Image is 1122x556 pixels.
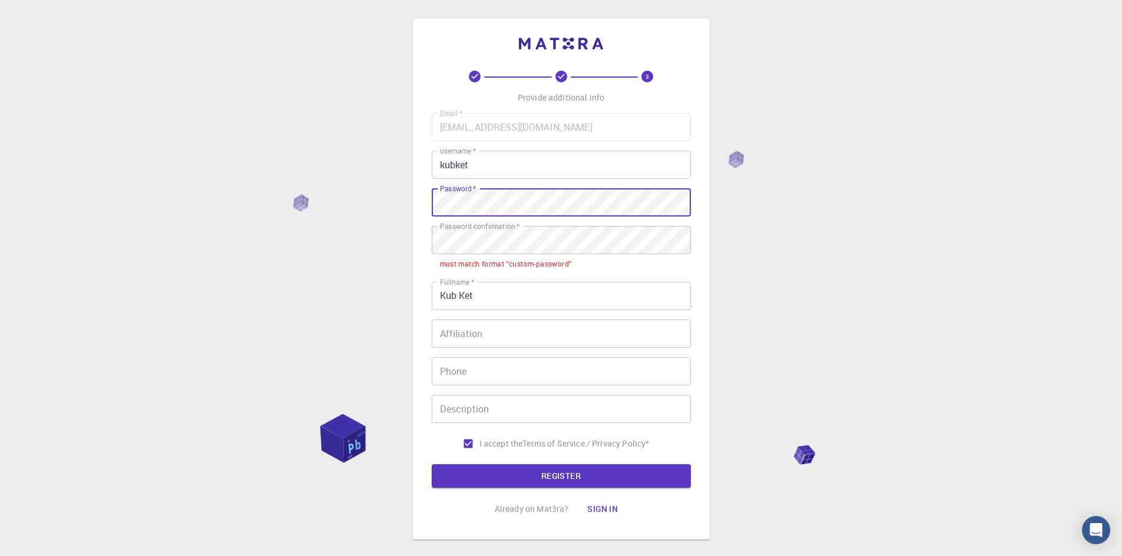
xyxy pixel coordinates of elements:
button: REGISTER [432,464,691,488]
label: username [440,146,476,156]
label: Email [440,108,462,118]
text: 3 [646,72,649,81]
button: Sign in [578,497,627,521]
p: Provide additional info [518,92,604,104]
label: Password confirmation [440,221,519,231]
label: Password [440,184,476,194]
div: must match format "custom-password" [440,258,572,270]
p: Terms of Service / Privacy Policy * [522,438,649,450]
a: Terms of Service / Privacy Policy* [522,438,649,450]
div: Open Intercom Messenger [1082,516,1110,544]
label: Fullname [440,277,474,287]
p: Already on Mat3ra? [495,503,569,515]
span: I accept the [479,438,523,450]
